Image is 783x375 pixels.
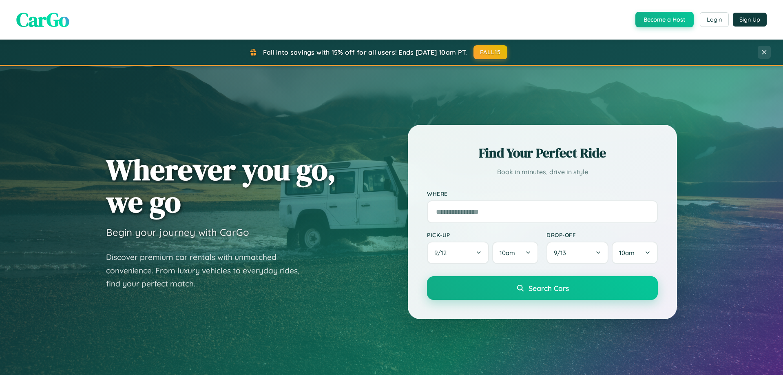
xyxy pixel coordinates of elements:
[427,144,658,162] h2: Find Your Perfect Ride
[492,242,538,264] button: 10am
[612,242,658,264] button: 10am
[106,251,310,291] p: Discover premium car rentals with unmatched convenience. From luxury vehicles to everyday rides, ...
[733,13,767,27] button: Sign Up
[635,12,694,27] button: Become a Host
[106,226,249,238] h3: Begin your journey with CarGo
[619,249,635,257] span: 10am
[434,249,451,257] span: 9 / 12
[427,166,658,178] p: Book in minutes, drive in style
[546,231,658,238] label: Drop-off
[263,48,467,56] span: Fall into savings with 15% off for all users! Ends [DATE] 10am PT.
[473,45,508,59] button: FALL15
[106,153,336,218] h1: Wherever you go, we go
[546,242,608,264] button: 9/13
[554,249,570,257] span: 9 / 13
[529,284,569,293] span: Search Cars
[500,249,515,257] span: 10am
[427,242,489,264] button: 9/12
[427,231,538,238] label: Pick-up
[427,276,658,300] button: Search Cars
[427,190,658,197] label: Where
[16,6,69,33] span: CarGo
[700,12,729,27] button: Login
